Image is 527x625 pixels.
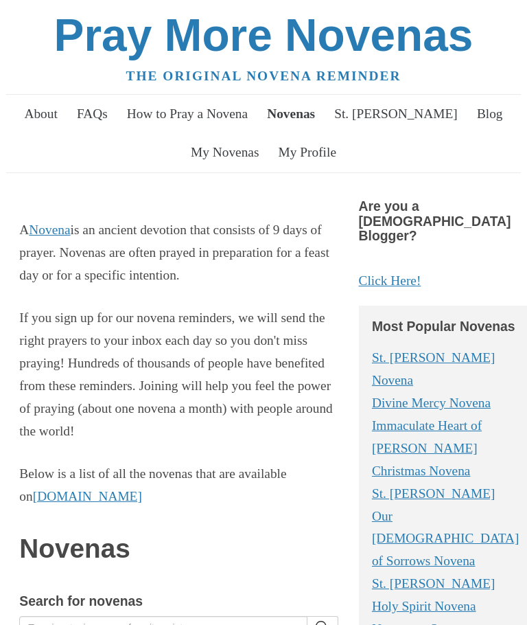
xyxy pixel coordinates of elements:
p: Below is a list of all the novenas that are available on [19,463,338,508]
a: My Novenas [183,134,267,172]
a: Novenas [259,95,323,133]
a: Pray More Novenas [54,10,473,60]
a: FAQs [69,95,115,133]
a: Immaculate Heart of [PERSON_NAME] [372,418,482,455]
a: Blog [469,95,511,133]
a: St. [PERSON_NAME] [372,486,495,501]
a: My Profile [270,134,344,172]
a: Novena [29,223,70,237]
a: [DOMAIN_NAME] [33,489,142,503]
a: Our [DEMOGRAPHIC_DATA] of Sorrows Novena [372,509,519,569]
a: St. [PERSON_NAME] [372,576,495,591]
a: Christmas Novena [372,464,471,478]
a: The original novena reminder [126,69,401,83]
p: A is an ancient devotion that consists of 9 days of prayer. Novenas are often prayed in preparati... [19,219,338,287]
label: Search for novenas [19,590,143,613]
a: About [16,95,66,133]
p: If you sign up for our novena reminders, we will send the right prayers to your inbox each day so... [19,307,338,442]
a: Holy Spirit Novena [372,599,476,613]
h1: Novenas [19,534,338,564]
a: How to Pray a Novena [119,95,256,133]
h4: Most Popular Novenas [372,319,519,334]
a: Divine Mercy Novena [372,396,491,410]
a: St. [PERSON_NAME] [327,95,466,133]
a: St. [PERSON_NAME] Novena [372,350,495,387]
